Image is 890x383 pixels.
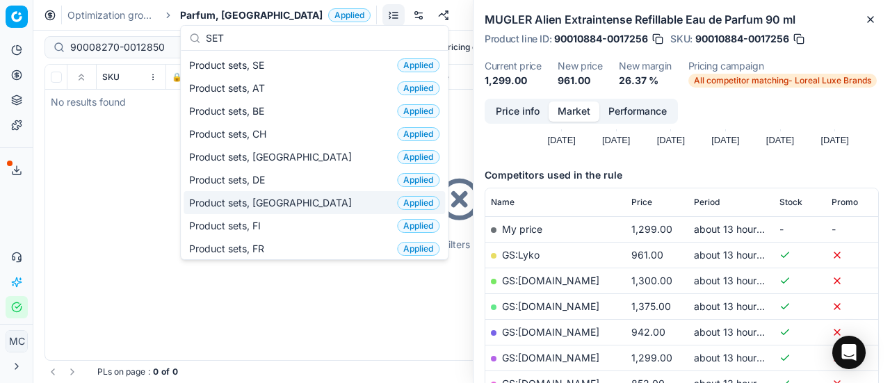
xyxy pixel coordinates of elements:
a: GS:Lyko [502,249,540,261]
div: Open Intercom Messenger [832,336,866,369]
span: Applied [397,127,439,141]
span: 1,300.00 [631,275,672,286]
span: Period [694,197,720,208]
dt: Pricing campaign [688,61,877,71]
span: about 13 hours ago [694,352,782,364]
span: Product sets, FR [189,242,270,256]
button: Go to previous page [44,364,61,380]
span: Product sets, BE [189,104,270,118]
button: Price info [487,101,549,122]
h2: MUGLER Alien Extraintense Refillable Eau de Parfum 90 ml [485,11,879,28]
span: Promo [832,197,858,208]
strong: 0 [172,366,178,377]
span: Applied [397,58,439,72]
button: Performance [599,101,676,122]
span: Applied [397,219,439,233]
nav: pagination [44,364,81,380]
span: about 13 hours ago [694,300,782,312]
div: : [97,366,178,377]
dt: Current price [485,61,541,71]
dd: 961.00 [558,74,602,88]
span: Applied [397,150,439,164]
a: Optimization groups [67,8,156,22]
span: 1,375.00 [631,300,671,312]
span: Applied [397,242,439,256]
span: 🔒 [172,72,182,83]
span: Applied [397,173,439,187]
dt: New margin [619,61,672,71]
span: Name [491,197,515,208]
span: about 13 hours ago [694,223,782,235]
span: SKU [102,72,120,83]
dd: 26.37 % [619,74,672,88]
button: Go to next page [64,364,81,380]
text: [DATE] [820,135,848,145]
input: Search groups... [206,24,439,52]
dd: 1,299.00 [485,74,541,88]
h5: Competitors used in the rule [485,168,879,182]
span: Applied [328,8,371,22]
text: [DATE] [657,135,685,145]
span: Applied [397,81,439,95]
span: Product sets, FI [189,219,266,233]
span: SKU : [670,34,693,44]
span: 1,299.00 [631,352,672,364]
div: Try to change filters or search query [379,238,544,252]
span: Applied [397,196,439,210]
span: Stock [779,197,802,208]
nav: breadcrumb [67,8,371,22]
a: GS:[DOMAIN_NAME] [502,352,599,364]
span: Product sets, DE [189,173,270,187]
span: Product sets, [GEOGRAPHIC_DATA] [189,150,357,164]
a: GS:[DOMAIN_NAME] [502,275,599,286]
td: - [826,216,878,242]
text: [DATE] [602,135,630,145]
span: All competitor matching- Loreal Luxe Brands [688,74,877,88]
span: 942.00 [631,326,665,338]
input: Search by SKU or title [70,40,222,54]
a: GS:[DOMAIN_NAME] [502,300,599,312]
text: [DATE] [766,135,794,145]
a: GS:[DOMAIN_NAME] [502,326,599,338]
span: My price [502,223,542,235]
span: 1,299.00 [631,223,672,235]
text: [DATE] [547,135,575,145]
span: Applied [397,104,439,118]
span: Product sets, SE [189,58,270,72]
td: - [774,216,826,242]
span: Product sets, [GEOGRAPHIC_DATA] [189,196,357,210]
span: 961.00 [631,249,663,261]
span: about 13 hours ago [694,275,782,286]
span: Product line ID : [485,34,551,44]
span: PLs on page [97,366,145,377]
strong: of [161,366,170,377]
span: Price [631,197,652,208]
span: Parfum, [GEOGRAPHIC_DATA] [180,8,323,22]
div: Suggestions [181,51,448,259]
span: Parfum, [GEOGRAPHIC_DATA]Applied [180,8,371,22]
dt: New price [558,61,602,71]
span: 90010884-0017256 [695,32,789,46]
span: 90010884-0017256 [554,32,648,46]
strong: 0 [153,366,159,377]
button: Expand all [73,69,90,85]
text: [DATE] [711,135,739,145]
span: about 13 hours ago [694,326,782,338]
span: Product sets, CH [189,127,272,141]
button: Market [549,101,599,122]
button: MC [6,330,28,352]
span: about 13 hours ago [694,249,782,261]
span: Product sets, AT [189,81,270,95]
span: MC [6,331,27,352]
